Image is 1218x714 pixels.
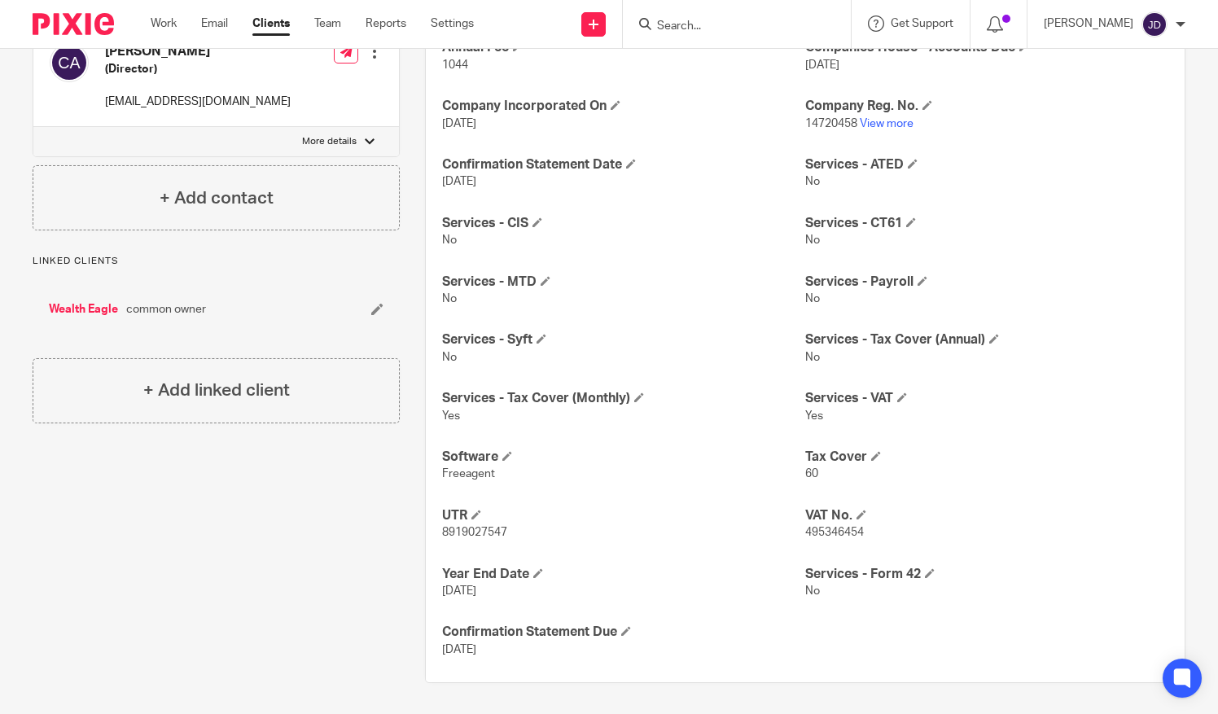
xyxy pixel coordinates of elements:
a: Email [201,15,228,32]
span: 1044 [442,59,468,71]
span: No [805,234,820,246]
h4: Year End Date [442,566,805,583]
a: View more [860,118,913,129]
span: [DATE] [442,176,476,187]
span: [DATE] [442,118,476,129]
a: Wealth Eagle [49,301,118,318]
p: [EMAIL_ADDRESS][DOMAIN_NAME] [105,94,291,110]
h4: Services - ATED [805,156,1168,173]
span: No [805,176,820,187]
img: Pixie [33,13,114,35]
h4: Services - Form 42 [805,566,1168,583]
span: 14720458 [805,118,857,129]
h4: Services - Payroll [805,274,1168,291]
img: svg%3E [50,43,89,82]
span: [DATE] [442,644,476,655]
p: More details [302,135,357,148]
h4: + Add linked client [143,378,290,403]
p: [PERSON_NAME] [1044,15,1133,32]
h4: UTR [442,507,805,524]
span: common owner [126,301,206,318]
span: No [805,293,820,304]
h4: Services - Tax Cover (Monthly) [442,390,805,407]
a: Reports [366,15,406,32]
h4: Services - Syft [442,331,805,348]
span: Yes [442,410,460,422]
h4: Services - CT61 [805,215,1168,232]
h4: Services - VAT [805,390,1168,407]
span: No [442,234,457,246]
h4: Company Reg. No. [805,98,1168,115]
h4: Services - Tax Cover (Annual) [805,331,1168,348]
a: Clients [252,15,290,32]
span: No [442,293,457,304]
span: No [442,352,457,363]
span: No [805,585,820,597]
a: Work [151,15,177,32]
a: Settings [431,15,474,32]
h4: VAT No. [805,507,1168,524]
span: 8919027547 [442,527,507,538]
h4: Company Incorporated On [442,98,805,115]
span: Get Support [891,18,953,29]
h4: Tax Cover [805,449,1168,466]
img: svg%3E [1141,11,1168,37]
h4: Confirmation Statement Date [442,156,805,173]
h4: Software [442,449,805,466]
p: Linked clients [33,255,400,268]
span: No [805,352,820,363]
h4: [PERSON_NAME] [105,43,291,60]
span: 60 [805,468,818,480]
span: 495346454 [805,527,864,538]
input: Search [655,20,802,34]
h4: Services - CIS [442,215,805,232]
span: Yes [805,410,823,422]
span: Freeagent [442,468,495,480]
h4: Confirmation Statement Due [442,624,805,641]
span: [DATE] [442,585,476,597]
h4: + Add contact [160,186,274,211]
a: Team [314,15,341,32]
h4: Services - MTD [442,274,805,291]
h5: (Director) [105,61,291,77]
span: [DATE] [805,59,839,71]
